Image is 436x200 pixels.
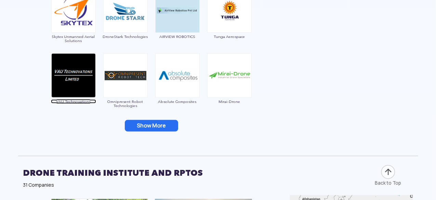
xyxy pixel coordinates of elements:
[155,53,200,98] img: ic_absolutecomposites.png
[207,72,252,104] a: Mirai-Drone
[207,99,252,104] span: Mirai-Drone
[103,35,148,39] span: DroneStark Technologies
[155,72,200,104] a: Absolute Composites
[125,120,178,132] button: Show More
[207,7,252,39] a: Tunga Aerospace
[207,53,252,98] img: ic_mirai-drones.png
[51,7,96,43] a: Skytex Unmanned Aerial Solutions
[103,99,148,108] span: Omnipresent Robot Technologies
[51,53,96,98] img: img_vau.png
[375,179,401,186] div: Back to Top
[207,35,252,39] span: Tunga Aerospace
[51,99,96,104] span: VAU Technovations
[23,164,413,182] h2: DRONE TRAINING INSTITUTE AND RPTOS
[103,53,148,98] img: ic_omnipresent.png
[155,7,200,39] a: AIRVIEW ROBOTICS
[51,72,96,104] a: VAU Technovations
[155,99,200,104] span: Absolute Composites
[381,164,396,179] img: ic_arrow-up.png
[51,35,96,43] span: Skytex Unmanned Aerial Solutions
[103,72,148,108] a: Omnipresent Robot Technologies
[23,182,413,188] div: 31 Companies
[155,35,200,39] span: AIRVIEW ROBOTICS
[103,7,148,39] a: DroneStark Technologies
